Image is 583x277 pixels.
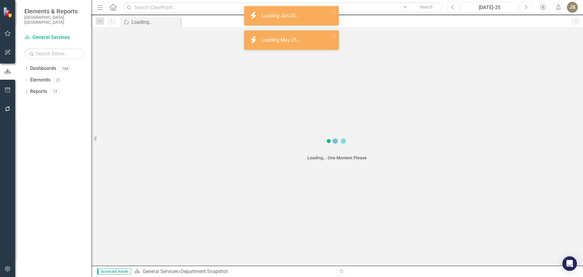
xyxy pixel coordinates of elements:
div: Department Snapshot [181,268,228,274]
a: Elements [30,77,50,84]
span: Search [420,5,433,9]
button: JS [567,2,578,13]
div: Loading... One Moment Please [307,155,367,161]
a: Reports [30,88,47,95]
div: [DATE]-25 [462,4,517,11]
a: General Services [143,268,178,274]
input: Search Below... [24,48,85,59]
div: 21 [53,78,63,83]
a: General Services [24,34,85,41]
div: Loading... [131,18,179,26]
button: [DATE]-25 [460,2,519,13]
a: Loading... [121,18,179,26]
span: Scorecard Admin [97,268,131,275]
button: Search [411,3,441,12]
img: ClearPoint Strategy [3,7,14,18]
div: » [134,268,332,275]
button: close [332,9,336,16]
div: 104 [59,66,71,71]
div: Loading May-25... [262,37,302,44]
button: close [332,33,336,40]
span: Elements & Reports [24,8,85,15]
small: [GEOGRAPHIC_DATA], [GEOGRAPHIC_DATA] [24,15,85,25]
div: Open Intercom Messenger [562,256,577,271]
input: Search ClearPoint... [123,2,443,13]
div: 13 [50,89,60,94]
div: Loading Jun-25... [262,12,301,19]
a: Dashboards [30,65,56,72]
